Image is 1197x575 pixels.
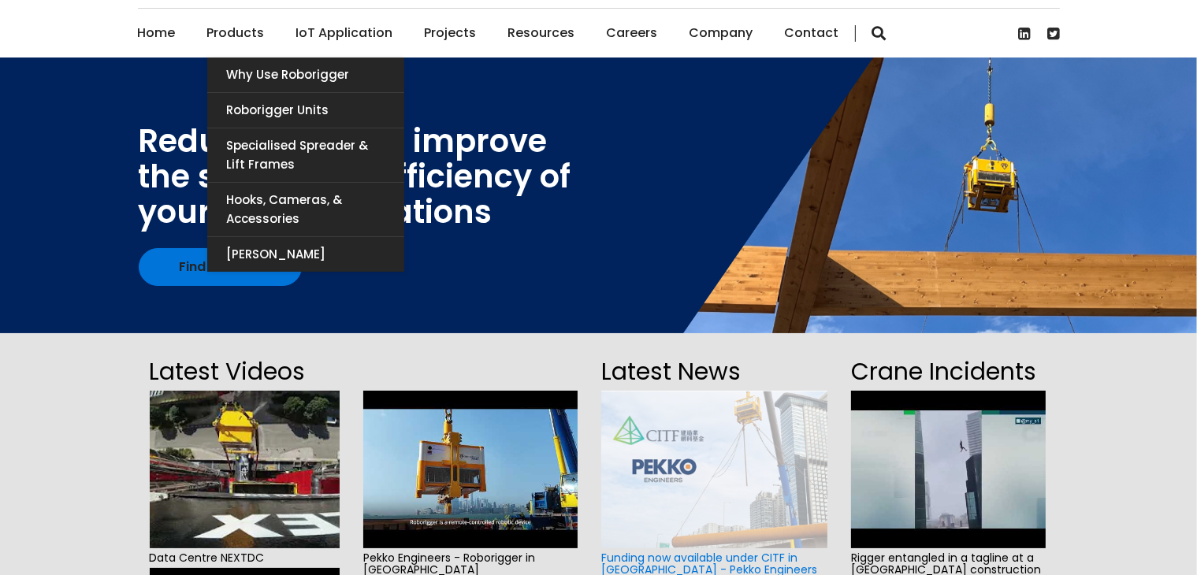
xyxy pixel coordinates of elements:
[851,353,1046,391] h2: Crane Incidents
[138,124,571,230] div: Reduce cost and improve the safety and efficiency of your lifting operations
[607,9,658,57] a: Careers
[363,391,578,548] img: hqdefault.jpg
[296,9,393,57] a: IoT Application
[207,128,404,182] a: Specialised Spreader & Lift Frames
[207,183,404,236] a: Hooks, Cameras, & Accessories
[851,391,1046,548] img: hqdefault.jpg
[139,248,302,286] a: Find out how
[138,9,176,57] a: Home
[207,57,404,92] a: Why use Roborigger
[508,9,575,57] a: Resources
[150,391,340,548] img: hqdefault.jpg
[207,9,265,57] a: Products
[785,9,839,57] a: Contact
[425,9,477,57] a: Projects
[207,237,404,272] a: [PERSON_NAME]
[150,353,340,391] h2: Latest Videos
[150,548,340,568] span: Data Centre NEXTDC
[207,93,404,128] a: Roborigger Units
[690,9,753,57] a: Company
[601,353,827,391] h2: Latest News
